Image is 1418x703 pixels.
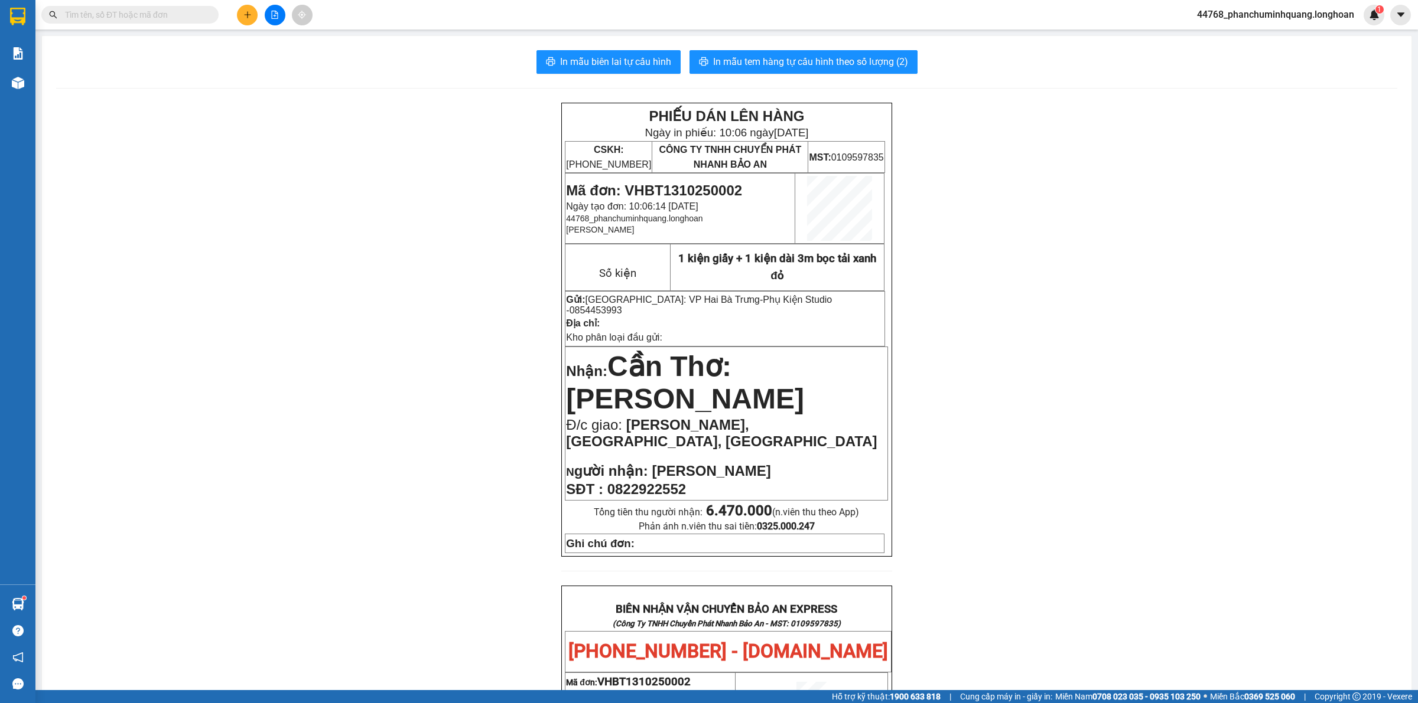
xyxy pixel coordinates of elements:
span: [GEOGRAPHIC_DATA]: VP Hai Bà Trưng [586,295,760,305]
span: [PERSON_NAME] [652,463,770,479]
span: 1 [1377,5,1381,14]
span: Kho phân loại đầu gửi: [566,332,662,342]
span: [PERSON_NAME] [566,225,634,234]
span: notification [12,652,24,663]
span: 0854453993 [570,305,622,315]
strong: BIÊN NHẬN VẬN CHUYỂN BẢO AN EXPRESS [616,603,837,616]
span: [PHONE_NUMBER] - [DOMAIN_NAME] [568,640,888,662]
span: ⚪️ [1204,694,1207,699]
span: [DATE] [774,126,809,139]
span: question-circle [12,625,24,636]
span: 0109597835 [809,152,883,162]
span: 1 kiện giấy + 1 kiện dài 3m bọc tải xanh đỏ [678,252,876,282]
span: Số kiện [599,267,636,280]
img: warehouse-icon [12,77,24,89]
span: Hỗ trợ kỹ thuật: [832,690,941,703]
button: plus [237,5,258,25]
span: Cung cấp máy in - giấy in: [960,690,1052,703]
span: Phản ánh n.viên thu sai tiền: [639,521,815,532]
span: 44768_phanchuminhquang.longhoan [566,214,703,223]
strong: Địa chỉ: [566,318,600,328]
span: file-add [271,11,279,19]
img: logo-vxr [10,8,25,25]
span: Ngày in phiếu: 10:06 ngày [645,126,808,139]
input: Tìm tên, số ĐT hoặc mã đơn [65,8,204,21]
strong: 1900 633 818 [890,692,941,701]
span: Cần Thơ: [PERSON_NAME] [566,351,804,414]
span: VHBT1310250002 [597,675,691,688]
span: CÔNG TY TNHH CHUYỂN PHÁT NHANH BẢO AN [659,145,801,169]
strong: (Công Ty TNHH Chuyển Phát Nhanh Bảo An - MST: 0109597835) [613,619,841,628]
span: Nhận: [566,363,607,379]
strong: Gửi: [566,295,585,305]
span: - [566,295,832,315]
span: Đ/c giao: [566,417,626,433]
button: aim [292,5,313,25]
span: Ngày tạo đơn: 10:06:14 [DATE] [566,201,698,211]
span: In mẫu biên lai tự cấu hình [560,54,671,69]
strong: 6.470.000 [706,502,772,519]
span: aim [298,11,306,19]
span: | [1304,690,1306,703]
span: caret-down [1396,9,1406,20]
span: In mẫu tem hàng tự cấu hình theo số lượng (2) [713,54,908,69]
strong: 0708 023 035 - 0935 103 250 [1092,692,1201,701]
img: warehouse-icon [12,598,24,610]
button: printerIn mẫu tem hàng tự cấu hình theo số lượng (2) [690,50,918,74]
span: Tổng tiền thu người nhận: [594,506,859,518]
span: Mã đơn: [566,678,691,687]
strong: N [566,466,648,478]
img: solution-icon [12,47,24,60]
span: printer [546,57,555,68]
sup: 1 [1375,5,1384,14]
img: icon-new-feature [1369,9,1380,20]
strong: SĐT : [566,481,603,497]
span: | [949,690,951,703]
span: gười nhận: [574,463,648,479]
span: [PHONE_NUMBER] [566,145,651,169]
span: search [49,11,57,19]
span: Phụ Kiện Studio - [566,295,832,315]
span: printer [699,57,708,68]
span: 44768_phanchuminhquang.longhoan [1188,7,1364,22]
button: printerIn mẫu biên lai tự cấu hình [536,50,681,74]
span: plus [243,11,252,19]
span: message [12,678,24,689]
span: Miền Bắc [1210,690,1295,703]
strong: 0325.000.247 [757,521,815,532]
span: (n.viên thu theo App) [706,506,859,518]
span: [PERSON_NAME], [GEOGRAPHIC_DATA], [GEOGRAPHIC_DATA] [566,417,877,449]
sup: 1 [22,596,26,600]
strong: 0369 525 060 [1244,692,1295,701]
span: 0822922552 [607,481,686,497]
strong: PHIẾU DÁN LÊN HÀNG [649,108,804,124]
span: Miền Nam [1055,690,1201,703]
strong: MST: [809,152,831,162]
button: caret-down [1390,5,1411,25]
button: file-add [265,5,285,25]
span: Mã đơn: VHBT1310250002 [566,182,742,198]
strong: Ghi chú đơn: [566,537,635,550]
strong: CSKH: [594,145,624,155]
span: copyright [1352,692,1361,701]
